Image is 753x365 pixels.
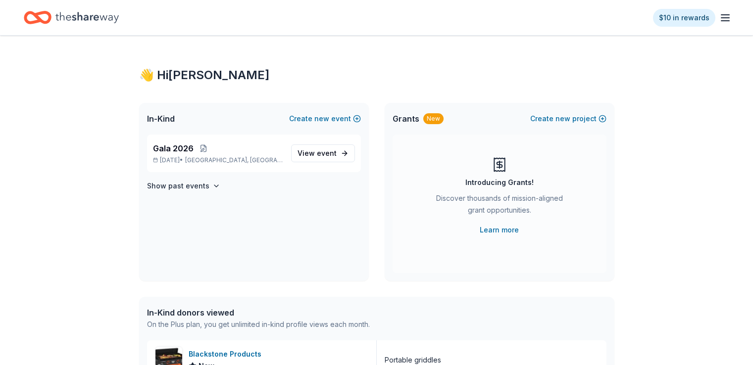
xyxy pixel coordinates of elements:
span: View [298,147,337,159]
span: Gala 2026 [153,142,194,154]
div: 👋 Hi [PERSON_NAME] [139,67,614,83]
span: Grants [393,113,419,125]
button: Createnewproject [530,113,606,125]
p: [DATE] • [153,156,283,164]
div: Blackstone Products [189,348,265,360]
a: $10 in rewards [653,9,715,27]
button: Createnewevent [289,113,361,125]
h4: Show past events [147,180,209,192]
div: Introducing Grants! [465,177,534,188]
span: [GEOGRAPHIC_DATA], [GEOGRAPHIC_DATA] [185,156,283,164]
span: new [555,113,570,125]
a: View event [291,144,355,162]
div: On the Plus plan, you get unlimited in-kind profile views each month. [147,319,370,330]
button: Show past events [147,180,220,192]
span: event [317,149,337,157]
a: Learn more [480,224,519,236]
a: Home [24,6,119,29]
div: Discover thousands of mission-aligned grant opportunities. [432,192,567,220]
div: New [423,113,444,124]
div: In-Kind donors viewed [147,307,370,319]
span: In-Kind [147,113,175,125]
span: new [314,113,329,125]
